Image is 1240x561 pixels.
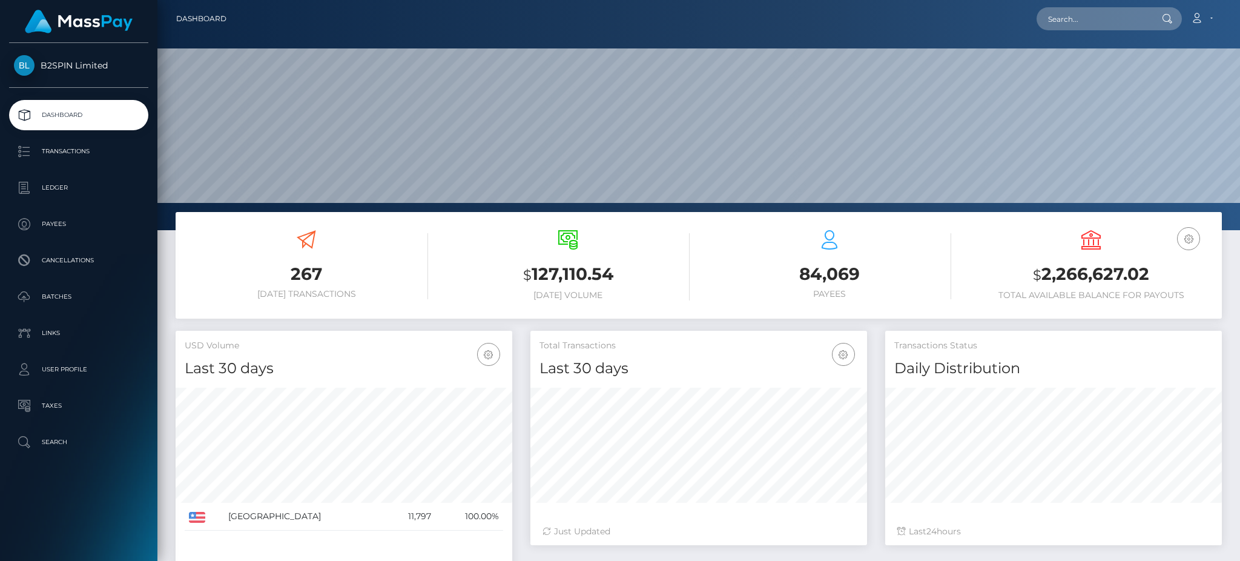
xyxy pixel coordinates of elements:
[14,360,143,379] p: User Profile
[14,433,143,451] p: Search
[185,262,428,286] h3: 267
[969,262,1213,287] h3: 2,266,627.02
[25,10,133,33] img: MassPay Logo
[9,173,148,203] a: Ledger
[9,427,148,457] a: Search
[14,55,35,76] img: B2SPIN Limited
[708,262,951,286] h3: 84,069
[14,215,143,233] p: Payees
[14,288,143,306] p: Batches
[523,267,532,284] small: $
[14,397,143,415] p: Taxes
[9,100,148,130] a: Dashboard
[894,340,1213,352] h5: Transactions Status
[539,358,858,379] h4: Last 30 days
[224,503,385,531] td: [GEOGRAPHIC_DATA]
[386,503,436,531] td: 11,797
[926,526,937,537] span: 24
[185,289,428,299] h6: [DATE] Transactions
[539,340,858,352] h5: Total Transactions
[185,358,503,379] h4: Last 30 days
[542,525,855,538] div: Just Updated
[14,324,143,342] p: Links
[435,503,503,531] td: 100.00%
[708,289,951,299] h6: Payees
[9,245,148,276] a: Cancellations
[9,60,148,71] span: B2SPIN Limited
[14,142,143,161] p: Transactions
[9,136,148,167] a: Transactions
[1033,267,1041,284] small: $
[1037,7,1150,30] input: Search...
[189,512,205,523] img: US.png
[9,282,148,312] a: Batches
[897,525,1210,538] div: Last hours
[9,354,148,385] a: User Profile
[14,106,143,124] p: Dashboard
[9,391,148,421] a: Taxes
[969,290,1213,300] h6: Total Available Balance for Payouts
[446,290,690,300] h6: [DATE] Volume
[894,358,1213,379] h4: Daily Distribution
[9,209,148,239] a: Payees
[446,262,690,287] h3: 127,110.54
[14,251,143,270] p: Cancellations
[14,179,143,197] p: Ledger
[185,340,503,352] h5: USD Volume
[176,6,226,32] a: Dashboard
[9,318,148,348] a: Links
